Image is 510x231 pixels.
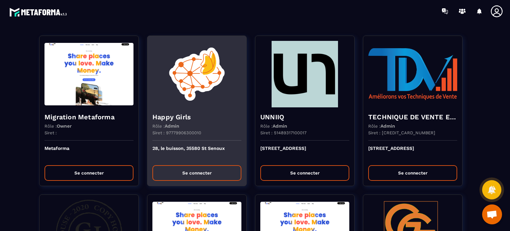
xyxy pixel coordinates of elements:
[260,123,287,129] p: Rôle :
[260,146,349,160] p: [STREET_ADDRESS]
[152,112,241,122] h4: Happy Girls
[368,123,395,129] p: Rôle :
[152,41,241,107] img: funnel-background
[381,123,395,129] span: Admin
[482,204,502,224] div: Ouvrir le chat
[260,41,349,107] img: funnel-background
[44,41,133,107] img: funnel-background
[368,41,457,107] img: funnel-background
[368,130,435,135] p: Siret : [CREDIT_CARD_NUMBER]
[368,165,457,181] button: Se connecter
[44,123,72,129] p: Rôle :
[44,112,133,122] h4: Migration Metaforma
[44,165,133,181] button: Se connecter
[44,146,133,160] p: Metaforma
[152,165,241,181] button: Se connecter
[165,123,179,129] span: Admin
[9,6,69,18] img: logo
[152,123,179,129] p: Rôle :
[368,112,457,122] h4: TECHNIQUE DE VENTE EDITION
[273,123,287,129] span: Admin
[152,146,241,160] p: 28, le buisson, 35580 St Senoux
[57,123,72,129] span: Owner
[260,165,349,181] button: Se connecter
[260,130,306,135] p: Siret : 51489317100017
[260,112,349,122] h4: UNNIIQ
[152,130,201,135] p: Siret : 97779906300010
[368,146,457,160] p: [STREET_ADDRESS]
[44,130,57,135] p: Siret :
